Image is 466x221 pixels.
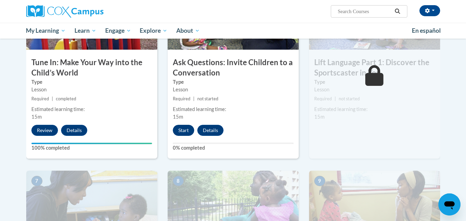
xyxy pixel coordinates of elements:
[16,23,450,39] div: Main menu
[31,125,58,136] button: Review
[176,27,200,35] span: About
[31,78,152,86] label: Type
[52,96,53,101] span: |
[314,114,325,120] span: 15m
[173,96,190,101] span: Required
[314,106,435,113] div: Estimated learning time:
[173,176,184,186] span: 8
[314,78,435,86] label: Type
[407,23,445,38] a: En español
[193,96,195,101] span: |
[75,27,96,35] span: Learn
[173,114,183,120] span: 15m
[168,57,299,79] h3: Ask Questions: Invite Children to a Conversation
[335,96,336,101] span: |
[172,23,204,39] a: About
[173,125,194,136] button: Start
[339,96,360,101] span: not started
[314,176,325,186] span: 9
[140,27,167,35] span: Explore
[26,5,103,18] img: Cox Campus
[173,144,294,152] label: 0% completed
[31,143,152,144] div: Your progress
[173,78,294,86] label: Type
[337,7,392,16] input: Search Courses
[135,23,172,39] a: Explore
[56,96,76,101] span: completed
[31,96,49,101] span: Required
[31,114,42,120] span: 15m
[26,27,66,35] span: My Learning
[105,27,131,35] span: Engage
[419,5,440,16] button: Account Settings
[412,27,441,34] span: En español
[173,106,294,113] div: Estimated learning time:
[70,23,101,39] a: Learn
[22,23,70,39] a: My Learning
[31,144,152,152] label: 100% completed
[31,86,152,93] div: Lesson
[197,96,218,101] span: not started
[197,125,224,136] button: Details
[26,5,157,18] a: Cox Campus
[31,176,42,186] span: 7
[31,106,152,113] div: Estimated learning time:
[314,96,332,101] span: Required
[101,23,136,39] a: Engage
[309,57,440,79] h3: Lift Language Part 1: Discover the Sportscaster in You
[314,86,435,93] div: Lesson
[173,86,294,93] div: Lesson
[392,7,403,16] button: Search
[26,57,157,79] h3: Tune In: Make Your Way into the Child’s World
[438,193,460,215] iframe: Button to launch messaging window
[61,125,87,136] button: Details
